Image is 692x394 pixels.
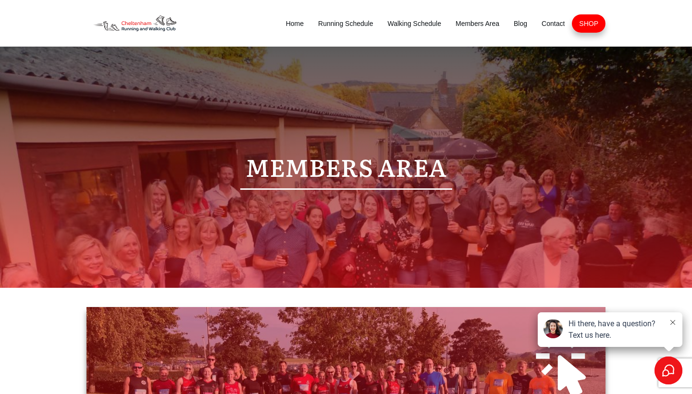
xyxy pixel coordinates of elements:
a: Blog [514,17,527,30]
a: Members Area [456,17,499,30]
a: Running Schedule [318,17,373,30]
a: Walking Schedule [387,17,441,30]
p: Members Area [97,146,595,188]
a: Home [286,17,304,30]
a: Contact [542,17,565,30]
a: SHOP [579,17,598,30]
img: Decathlon [86,10,183,37]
